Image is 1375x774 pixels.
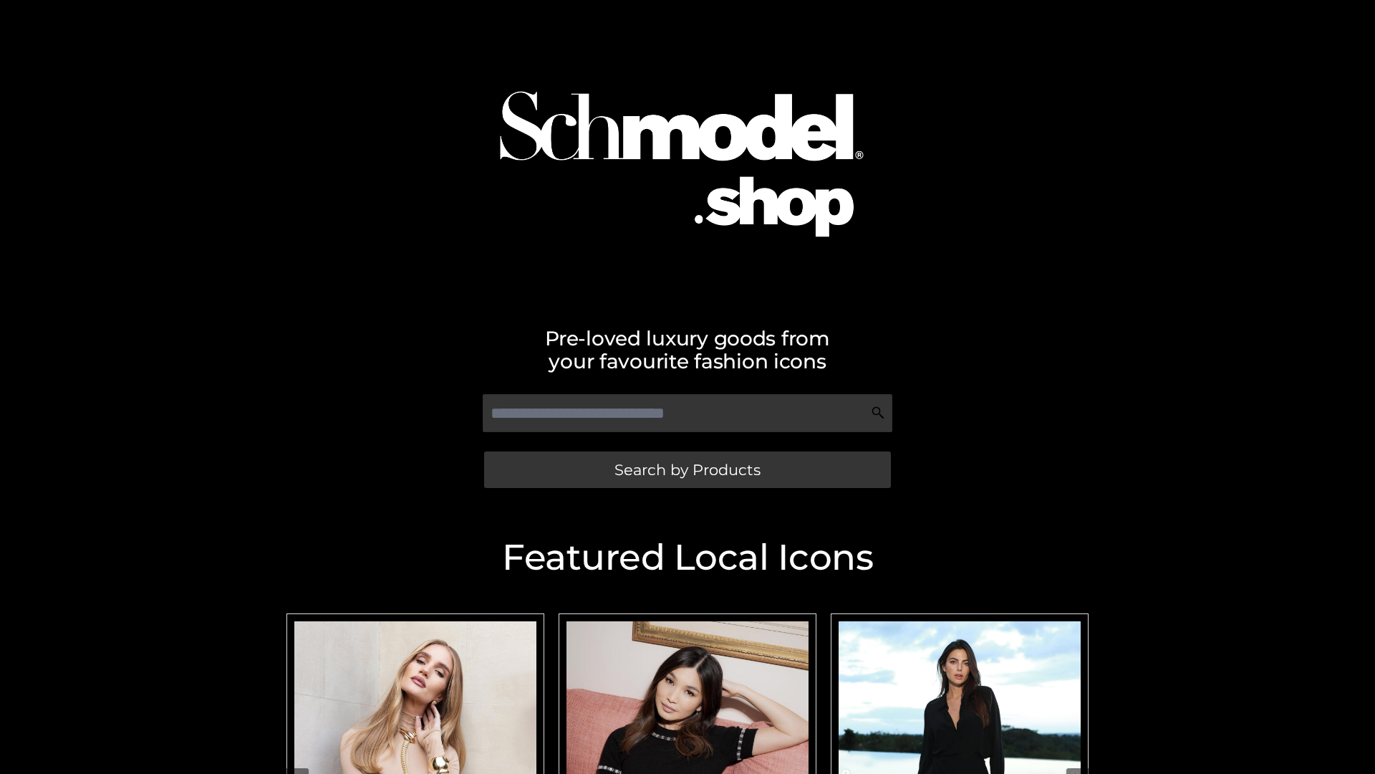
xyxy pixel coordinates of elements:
a: Search by Products [484,451,891,488]
img: Search Icon [871,406,885,420]
span: Search by Products [614,462,761,477]
h2: Featured Local Icons​ [279,540,1096,575]
h2: Pre-loved luxury goods from your favourite fashion icons [279,327,1096,373]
